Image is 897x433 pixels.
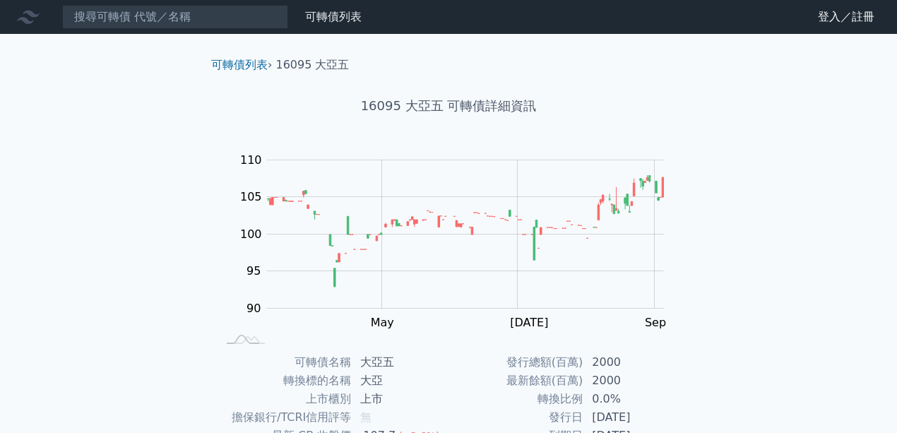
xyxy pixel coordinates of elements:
[807,6,886,28] a: 登入／註冊
[583,353,680,372] td: 2000
[217,353,352,372] td: 可轉債名稱
[233,153,685,329] g: Chart
[352,390,448,408] td: 上市
[246,302,261,315] tspan: 90
[240,227,262,241] tspan: 100
[240,190,262,203] tspan: 105
[448,353,583,372] td: 發行總額(百萬)
[448,390,583,408] td: 轉換比例
[448,372,583,390] td: 最新餘額(百萬)
[62,5,288,29] input: 搜尋可轉債 代號／名稱
[240,153,262,167] tspan: 110
[510,316,548,329] tspan: [DATE]
[352,353,448,372] td: 大亞五
[645,316,666,329] tspan: Sep
[583,390,680,408] td: 0.0%
[305,10,362,23] a: 可轉債列表
[352,372,448,390] td: 大亞
[217,390,352,408] td: 上市櫃別
[211,57,272,73] li: ›
[448,408,583,427] td: 發行日
[371,316,394,329] tspan: May
[217,372,352,390] td: 轉換標的名稱
[217,408,352,427] td: 擔保銀行/TCRI信用評等
[200,96,697,116] h1: 16095 大亞五 可轉債詳細資訊
[360,410,372,424] span: 無
[246,264,261,278] tspan: 95
[583,372,680,390] td: 2000
[276,57,350,73] li: 16095 大亞五
[211,58,268,71] a: 可轉債列表
[583,408,680,427] td: [DATE]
